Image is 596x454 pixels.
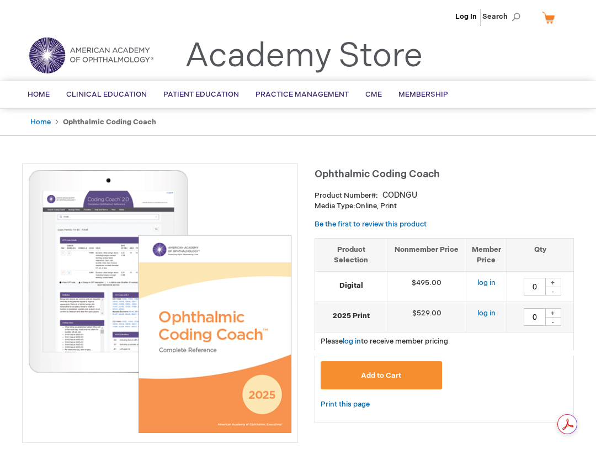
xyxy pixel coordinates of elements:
a: Academy Store [185,36,423,76]
span: Practice Management [256,90,349,99]
strong: Product Number [315,191,378,200]
strong: Digital [321,281,381,291]
th: Product Selection [315,238,387,271]
th: Nonmember Price [387,238,466,271]
td: $495.00 [387,272,466,302]
img: Ophthalmic Coding Coach [28,170,292,434]
span: Please to receive member pricing [321,337,448,346]
div: + [545,308,561,318]
strong: Ophthalmic Coding Coach [63,118,156,126]
span: Home [28,90,50,99]
button: Add to Cart [321,361,442,389]
th: Qty [507,238,573,271]
span: Add to Cart [361,371,401,380]
a: log in [477,309,496,318]
a: log in [477,278,496,287]
strong: Media Type: [315,202,355,210]
span: CME [365,90,382,99]
span: Search [482,6,524,28]
td: $529.00 [387,302,466,332]
div: + [545,278,561,287]
a: Home [30,118,51,126]
input: Qty [524,308,546,326]
div: - [545,287,561,295]
strong: 2025 Print [321,311,381,321]
div: - [545,317,561,326]
span: Clinical Education [66,90,147,99]
p: Online, Print [315,201,574,212]
div: CODNGU [382,190,417,201]
a: Log In [455,12,477,21]
span: Patient Education [163,90,239,99]
a: Print this page [321,398,370,411]
a: Be the first to review this product [315,220,427,229]
span: Membership [398,90,448,99]
a: log in [343,337,361,346]
input: Qty [524,278,546,295]
span: Ophthalmic Coding Coach [315,168,440,180]
th: Member Price [466,238,507,271]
